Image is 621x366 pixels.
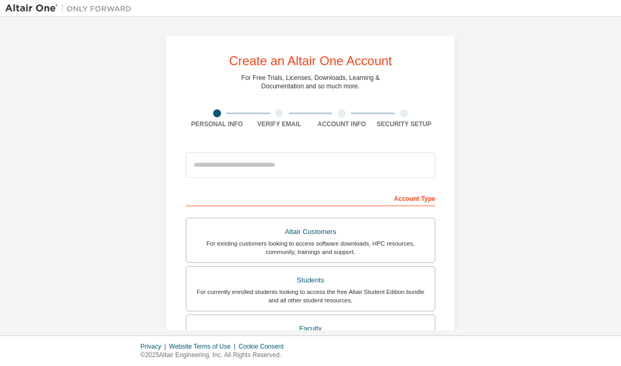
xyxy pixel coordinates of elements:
div: For currently enrolled students looking to access the free Altair Student Edition bundle and all ... [193,288,428,304]
p: © 2025 Altair Engineering, Inc. All Rights Reserved. [141,351,290,360]
div: Account Info [310,120,373,128]
div: Cookie Consent [238,342,289,351]
img: Altair One [5,3,137,14]
div: Altair Customers [193,225,428,239]
div: For Free Trials, Licenses, Downloads, Learning & Documentation and so much more. [242,74,380,90]
div: Security Setup [373,120,436,128]
div: Students [193,273,428,288]
div: Website Terms of Use [169,342,238,351]
div: Personal Info [186,120,248,128]
div: For existing customers looking to access software downloads, HPC resources, community, trainings ... [193,239,428,256]
div: Verify Email [248,120,311,128]
div: Account Type [186,189,435,206]
div: Privacy [141,342,169,351]
div: Faculty [193,321,428,336]
div: Create an Altair One Account [229,55,392,67]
